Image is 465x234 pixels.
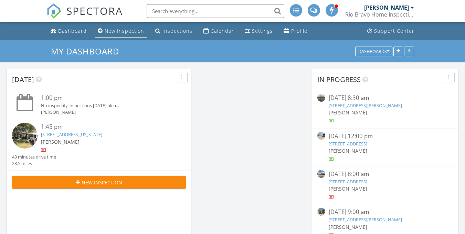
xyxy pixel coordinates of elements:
[329,109,367,116] span: [PERSON_NAME]
[317,208,325,216] img: streetview
[105,28,144,34] div: New Inspection
[329,102,402,109] a: [STREET_ADDRESS][PERSON_NAME]
[41,131,102,138] a: [STREET_ADDRESS][US_STATE]
[317,94,325,102] img: streetview
[95,25,147,38] a: New Inspection
[162,28,192,34] div: Inspections
[82,179,122,186] span: New Inspection
[211,28,234,34] div: Calendar
[58,28,87,34] div: Dashboard
[329,141,367,147] a: [STREET_ADDRESS]
[329,147,367,154] span: [PERSON_NAME]
[329,216,402,223] a: [STREET_ADDRESS][PERSON_NAME]
[41,109,171,115] div: [PERSON_NAME]
[364,4,409,11] div: [PERSON_NAME]
[329,185,367,192] span: [PERSON_NAME]
[317,132,453,163] a: [DATE] 12:00 pm [STREET_ADDRESS] [PERSON_NAME]
[242,25,275,38] a: Settings
[329,170,442,179] div: [DATE] 8:00 am
[291,28,307,34] div: Profile
[329,208,442,216] div: [DATE] 9:00 am
[317,94,453,124] a: [DATE] 8:30 am [STREET_ADDRESS][PERSON_NAME] [PERSON_NAME]
[41,123,171,131] div: 1:45 pm
[46,3,62,19] img: The Best Home Inspection Software - Spectora
[41,102,171,109] div: No inspectify inspections [DATE] plea...
[329,179,367,185] a: [STREET_ADDRESS]
[329,132,442,141] div: [DATE] 12:00 pm
[46,9,123,24] a: SPECTORA
[48,25,89,38] a: Dashboard
[12,160,56,167] div: 28.5 miles
[201,25,237,38] a: Calendar
[12,75,34,84] span: [DATE]
[66,3,123,18] span: SPECTORA
[51,45,125,57] a: My Dashboard
[41,139,80,145] span: [PERSON_NAME]
[317,170,453,201] a: [DATE] 8:00 am [STREET_ADDRESS] [PERSON_NAME]
[317,132,325,140] img: streetview
[12,154,56,160] div: 43 minutes drive time
[12,123,186,167] a: 1:45 pm [STREET_ADDRESS][US_STATE] [PERSON_NAME] 43 minutes drive time 28.5 miles
[355,47,392,56] button: Dashboards
[317,75,361,84] span: In Progress
[12,123,38,148] img: 9561877%2Fcover_photos%2FOVKChsjYYgKfTkvEqCoI%2Fsmall.jpg
[41,94,171,102] div: 1:00 pm
[152,25,195,38] a: Inspections
[329,94,442,102] div: [DATE] 8:30 am
[12,176,186,189] button: New Inspection
[364,25,417,38] a: Support Center
[317,170,325,178] img: streetview
[345,11,414,18] div: Rio Bravo Home Inspections
[374,28,414,34] div: Support Center
[358,49,389,54] div: Dashboards
[281,25,310,38] a: Profile
[329,224,367,230] span: [PERSON_NAME]
[252,28,273,34] div: Settings
[147,4,284,18] input: Search everything...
